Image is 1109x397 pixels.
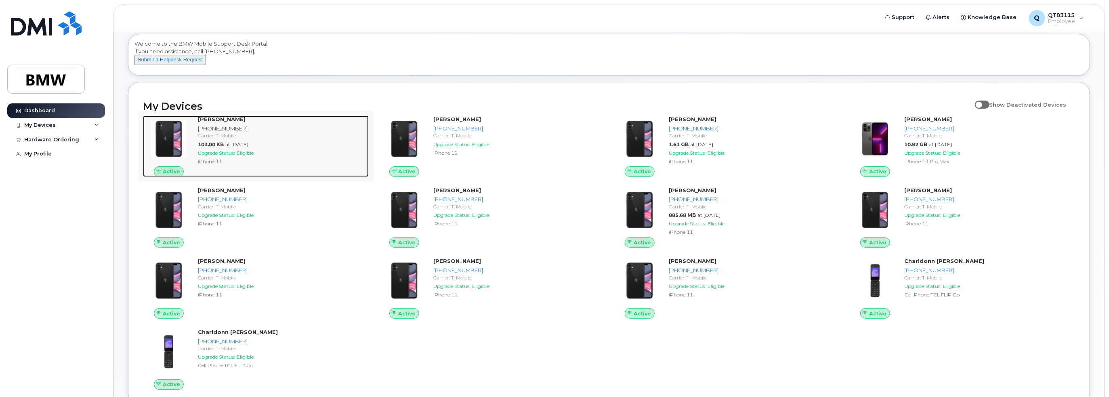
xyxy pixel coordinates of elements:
[943,212,960,218] span: Eligible
[198,220,365,227] div: iPhone 11
[669,221,706,227] span: Upgrade Status:
[198,283,235,289] span: Upgrade Status:
[929,141,952,147] span: at [DATE]
[385,261,424,300] img: iPhone_11.jpg
[904,203,1072,210] div: Carrier: T-Mobile
[904,291,1072,298] div: Cell Phone TCL FLIP Go
[708,150,725,156] span: Eligible
[892,13,915,21] span: Support
[849,116,1075,177] a: Active[PERSON_NAME][PHONE_NUMBER]Carrier: T-Mobile10.92 GBat [DATE]Upgrade Status:EligibleiPhone ...
[134,55,206,65] button: Submit a Helpdesk Request
[163,310,180,317] span: Active
[433,141,470,147] span: Upgrade Status:
[1048,18,1075,25] span: Employee
[143,100,971,112] h2: My Devices
[198,195,365,203] div: [PHONE_NUMBER]
[134,40,1084,72] div: Welcome to the BMW Mobile Support Desk Portal If you need assistance, call [PHONE_NUMBER].
[1023,10,1090,26] div: QT83115
[398,239,416,246] span: Active
[849,257,1075,319] a: ActiveCharldonn [PERSON_NAME][PHONE_NUMBER]Carrier: T-MobileUpgrade Status:EligibleCell Phone TCL...
[620,120,659,158] img: iPhone_11.jpg
[198,187,246,193] strong: [PERSON_NAME]
[669,150,706,156] span: Upgrade Status:
[669,203,836,210] div: Carrier: T-Mobile
[920,9,956,25] a: Alerts
[385,191,424,229] img: iPhone_11.jpg
[669,116,716,122] strong: [PERSON_NAME]
[904,212,941,218] span: Upgrade Status:
[433,195,601,203] div: [PHONE_NUMBER]
[198,203,365,210] div: Carrier: T-Mobile
[433,267,601,274] div: [PHONE_NUMBER]
[433,274,601,281] div: Carrier: T-Mobile
[669,258,716,264] strong: [PERSON_NAME]
[385,120,424,158] img: iPhone_11.jpg
[149,191,188,229] img: iPhone_11.jpg
[669,187,716,193] strong: [PERSON_NAME]
[433,258,481,264] strong: [PERSON_NAME]
[433,291,601,298] div: iPhone 11
[904,150,941,156] span: Upgrade Status:
[620,261,659,300] img: iPhone_11.jpg
[614,116,840,177] a: Active[PERSON_NAME][PHONE_NUMBER]Carrier: T-Mobile1.61 GBat [DATE]Upgrade Status:EligibleiPhone 11
[433,149,601,156] div: iPhone 11
[856,120,895,158] img: image20231002-3703462-oworib.jpeg
[614,257,840,319] a: Active[PERSON_NAME][PHONE_NUMBER]Carrier: T-MobileUpgrade Status:EligibleiPhone 11
[904,158,1072,165] div: iPhone 13 Pro Max
[398,310,416,317] span: Active
[669,212,696,218] span: 885.68 MB
[143,257,369,319] a: Active[PERSON_NAME][PHONE_NUMBER]Carrier: T-MobileUpgrade Status:EligibleiPhone 11
[708,283,725,289] span: Eligible
[237,150,254,156] span: Eligible
[669,267,836,274] div: [PHONE_NUMBER]
[198,158,365,165] div: iPhone 11
[143,116,369,177] a: Active[PERSON_NAME][PHONE_NUMBER]Carrier: T-Mobile103.00 KBat [DATE]Upgrade Status:EligibleiPhone 11
[956,9,1023,25] a: Knowledge Base
[198,338,365,345] div: [PHONE_NUMBER]
[669,283,706,289] span: Upgrade Status:
[1074,362,1103,391] iframe: Messenger Launcher
[198,212,235,218] span: Upgrade Status:
[198,132,365,139] div: Carrier: T-Mobile
[398,168,416,175] span: Active
[378,187,604,248] a: Active[PERSON_NAME][PHONE_NUMBER]Carrier: T-MobileUpgrade Status:EligibleiPhone 11
[614,187,840,248] a: Active[PERSON_NAME][PHONE_NUMBER]Carrier: T-Mobile885.68 MBat [DATE]Upgrade Status:EligibleiPhone 11
[143,328,369,390] a: ActiveCharldonn [PERSON_NAME][PHONE_NUMBER]Carrier: T-MobileUpgrade Status:EligibleCell Phone TCL...
[433,203,601,210] div: Carrier: T-Mobile
[433,220,601,227] div: iPhone 11
[198,274,365,281] div: Carrier: T-Mobile
[904,258,984,264] strong: Charldonn [PERSON_NAME]
[669,195,836,203] div: [PHONE_NUMBER]
[634,168,651,175] span: Active
[904,187,952,193] strong: [PERSON_NAME]
[198,267,365,274] div: [PHONE_NUMBER]
[989,101,1067,108] span: Show Deactivated Devices
[237,283,254,289] span: Eligible
[880,9,920,25] a: Support
[856,261,895,300] img: TCL-FLIP-Go-Midnight-Blue-frontimage.png
[198,291,365,298] div: iPhone 11
[904,132,1072,139] div: Carrier: T-Mobile
[198,362,365,369] div: Cell Phone TCL FLIP Go
[1048,12,1075,18] span: QT83115
[943,283,960,289] span: Eligible
[472,212,489,218] span: Eligible
[163,168,180,175] span: Active
[904,220,1072,227] div: iPhone 11
[378,257,604,319] a: Active[PERSON_NAME][PHONE_NUMBER]Carrier: T-MobileUpgrade Status:EligibleiPhone 11
[378,116,604,177] a: Active[PERSON_NAME][PHONE_NUMBER]Carrier: T-MobileUpgrade Status:EligibleiPhone 11
[198,150,235,156] span: Upgrade Status:
[433,132,601,139] div: Carrier: T-Mobile
[669,125,836,132] div: [PHONE_NUMBER]
[225,141,248,147] span: at [DATE]
[904,195,1072,203] div: [PHONE_NUMBER]
[904,141,927,147] span: 10.92 GB
[198,141,224,147] span: 103.00 KB
[198,258,246,264] strong: [PERSON_NAME]
[433,212,470,218] span: Upgrade Status:
[933,13,950,21] span: Alerts
[149,332,188,371] img: TCL-FLIP-Go-Midnight-Blue-frontimage.png
[904,267,1072,274] div: [PHONE_NUMBER]
[968,13,1017,21] span: Knowledge Base
[433,283,470,289] span: Upgrade Status:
